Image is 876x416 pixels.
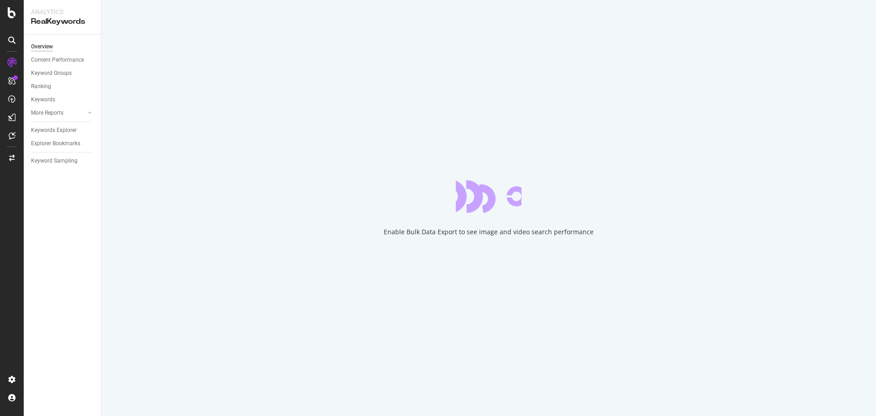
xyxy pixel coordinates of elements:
div: Overview [31,42,53,52]
a: Content Performance [31,55,94,65]
div: RealKeywords [31,16,94,27]
a: More Reports [31,108,85,118]
div: Keyword Groups [31,68,72,78]
div: animation [456,180,521,213]
a: Keywords [31,95,94,105]
div: Ranking [31,82,51,91]
div: Keywords Explorer [31,126,77,135]
div: Enable Bulk Data Export to see image and video search performance [384,227,594,237]
a: Ranking [31,82,94,91]
a: Keyword Sampling [31,156,94,166]
div: Explorer Bookmarks [31,139,80,148]
div: Analytics [31,7,94,16]
div: Keywords [31,95,55,105]
div: Keyword Sampling [31,156,78,166]
div: More Reports [31,108,63,118]
div: Content Performance [31,55,84,65]
a: Keywords Explorer [31,126,94,135]
a: Keyword Groups [31,68,94,78]
a: Explorer Bookmarks [31,139,94,148]
a: Overview [31,42,94,52]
